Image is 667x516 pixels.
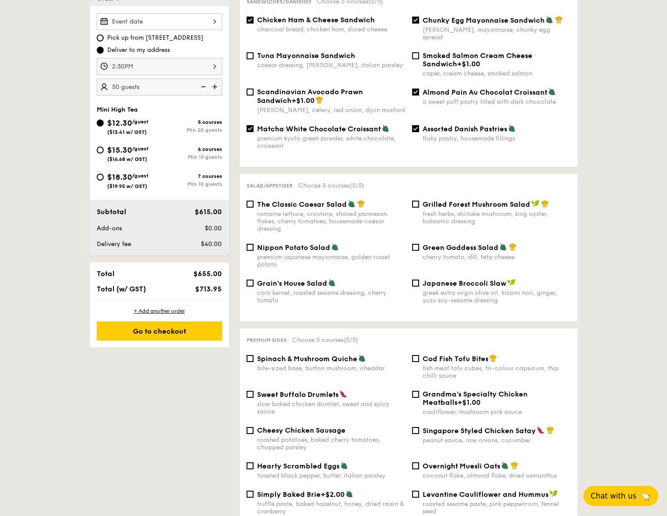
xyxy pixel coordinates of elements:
[423,88,547,96] span: Almond Pain Au Chocolat Croissant
[298,182,364,189] span: Choose 5 courses
[344,336,358,344] span: (5/5)
[159,154,222,160] div: Min 15 guests
[511,461,518,469] img: icon-chef-hat.a58ddaea.svg
[257,490,321,499] span: Simply Baked Brie
[640,491,651,501] span: 🦙
[257,16,375,24] span: Chicken Ham & Cheese Sandwich
[97,174,104,181] input: $18.30/guest($19.95 w/ GST)7 coursesMin 10 guests
[350,182,364,189] span: (5/5)
[423,462,500,470] span: Overnight Muesli Oats
[412,280,419,287] input: Japanese Broccoli Slawgreek extra virgin olive oil, kizami nori, ginger, yuzu soy-sesame dressing
[205,225,222,232] span: $0.00
[257,106,405,114] div: [PERSON_NAME], celery, red onion, dijon mustard
[97,106,138,113] span: Mini High Tea
[247,17,254,24] input: Chicken Ham & Cheese Sandwichcharcoal bread, chicken ham, sliced cheese
[247,355,254,362] input: Spinach & Mushroom Quichebite-sized base, button mushroom, cheddar
[97,270,115,278] span: Total
[132,173,149,179] span: /guest
[412,491,419,498] input: Levantine Cauliflower and Hummusroasted sesame paste, pink peppercorn, fennel seed
[423,472,571,479] div: coconut flake, almond flake, dried osmanthus
[97,285,146,293] span: Total (w/ GST)
[107,156,147,162] span: ($16.68 w/ GST)
[247,280,254,287] input: Grain's House Saladcorn kernel, roasted sesame dressing, cherry tomato
[423,26,571,41] div: [PERSON_NAME], mayonnaise, chunky egg spread
[423,135,571,142] div: flaky pastry, housemade fillings
[97,120,104,126] input: $12.30/guest($13.41 w/ GST)5 coursesMin 20 guests
[97,47,104,54] input: Deliver to my address
[423,500,571,515] div: roasted sesame paste, pink peppercorn, fennel seed
[412,17,419,24] input: Chunky Egg Mayonnaise Sandwich[PERSON_NAME], mayonnaise, chunky egg spread
[423,200,530,208] span: Grilled Forest Mushroom Salad
[257,400,405,415] div: slow baked chicken drumlet, sweet and spicy sauce
[257,462,339,470] span: Hearty Scrambled Eggs
[247,337,287,343] span: Premium sides
[196,79,209,95] img: icon-reduce.1d2dbef1.svg
[501,461,509,469] img: icon-vegetarian.fe4039eb.svg
[257,472,405,479] div: toasted black pepper, butter, italian parsley
[549,490,558,498] img: icon-vegan.f8ff3823.svg
[97,321,222,341] div: Go to checkout
[257,390,339,399] span: Sweet Buffalo Drumlets
[97,225,122,232] span: Add-ons
[257,51,355,60] span: Tuna Mayonnaise Sandwich
[291,96,315,105] span: +$1.00
[423,98,571,106] div: a sweet puff pastry filled with dark chocolate
[583,486,658,506] button: Chat with us🦙
[97,58,222,75] input: Event time
[107,118,132,128] span: $12.30
[257,88,363,105] span: Scandinavian Avocado Prawn Sandwich
[457,60,480,68] span: +$1.00
[257,436,405,451] div: roasted potatoes, baked cherry tomatoes, chopped parsley
[412,244,419,251] input: Green Goddess Saladcherry tomato, dill, feta cheese
[97,147,104,154] input: $15.30/guest($16.68 w/ GST)6 coursesMin 15 guests
[247,491,254,498] input: Simply Baked Brie+$2.00truffle paste, baked hazelnut, honey, dried raisin & cranberry
[107,172,132,182] span: $18.30
[247,391,254,398] input: Sweet Buffalo Drumletsslow baked chicken drumlet, sweet and spicy sauce
[423,125,507,133] span: Assorted Danish Pastries
[423,390,528,407] span: Grandma's Specialty Chicken Meatballs
[423,490,548,499] span: Levantine Cauliflower and Hummus
[107,129,147,135] span: ($13.41 w/ GST)
[548,88,556,96] img: icon-vegetarian.fe4039eb.svg
[457,398,481,407] span: +$1.00
[247,52,254,59] input: Tuna Mayonnaise Sandwichcaesar dressing, [PERSON_NAME], italian parsley
[195,285,222,293] span: $713.95
[423,243,498,252] span: Green Goddess Salad
[257,355,357,363] span: Spinach & Mushroom Quiche
[97,240,131,248] span: Delivery fee
[591,492,637,500] span: Chat with us
[340,461,348,469] img: icon-vegetarian.fe4039eb.svg
[247,244,254,251] input: Nippon Potato Saladpremium japanese mayonnaise, golden russet potato
[97,34,104,41] input: Pick up from [STREET_ADDRESS]
[257,200,347,208] span: The Classic Caesar Salad
[107,46,170,55] span: Deliver to my address
[423,437,571,444] div: peanut sauce, raw onions, cucumber
[257,62,405,69] div: caesar dressing, [PERSON_NAME], italian parsley
[423,355,488,363] span: Cod Fish Tofu Bites
[201,240,222,248] span: $40.00
[97,79,222,96] input: Number of guests
[423,210,571,225] div: fresh herbs, shiitake mushroom, king oyster, balsamic dressing
[247,427,254,434] input: Cheesy Chicken Sausageroasted potatoes, baked cherry tomatoes, chopped parsley
[315,96,323,104] img: icon-chef-hat.a58ddaea.svg
[489,354,497,362] img: icon-chef-hat.a58ddaea.svg
[159,181,222,187] div: Min 10 guests
[555,16,563,24] img: icon-chef-hat.a58ddaea.svg
[97,208,126,216] span: Subtotal
[247,201,254,208] input: The Classic Caesar Saladromaine lettuce, croutons, shaved parmesan flakes, cherry tomatoes, house...
[423,51,532,68] span: Smoked Salmon Cream Cheese Sandwich
[247,125,254,132] input: Matcha White Chocolate Croissantpremium kyoto green powder, white chocolate, croissant
[423,408,571,416] div: cauliflower, mushroom pink sauce
[423,70,571,77] div: caper, cream cheese, smoked salmon
[339,390,347,398] img: icon-spicy.37a8142b.svg
[132,146,149,152] span: /guest
[159,146,222,152] div: 6 courses
[357,200,365,208] img: icon-chef-hat.a58ddaea.svg
[257,426,345,434] span: Cheesy Chicken Sausage
[195,208,222,216] span: $615.00
[107,183,147,189] span: ($19.95 w/ GST)
[423,289,571,304] div: greek extra virgin olive oil, kizami nori, ginger, yuzu soy-sesame dressing
[531,200,540,208] img: icon-vegan.f8ff3823.svg
[257,125,381,133] span: Matcha White Chocolate Croissant
[537,426,545,434] img: icon-spicy.37a8142b.svg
